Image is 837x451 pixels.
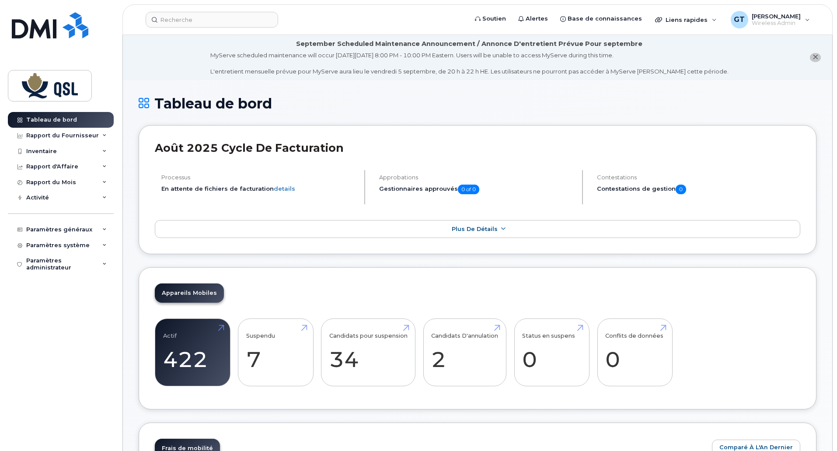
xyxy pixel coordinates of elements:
li: En attente de fichiers de facturation [161,185,357,193]
h4: Approbations [379,174,575,181]
div: MyServe scheduled maintenance will occur [DATE][DATE] 8:00 PM - 10:00 PM Eastern. Users will be u... [210,51,729,76]
h5: Gestionnaires approuvés [379,185,575,194]
a: details [274,185,295,192]
a: Status en suspens 0 [522,324,581,381]
h2: août 2025 Cycle de facturation [155,141,800,154]
a: Conflits de données 0 [605,324,664,381]
h4: Processus [161,174,357,181]
a: Actif 422 [163,324,222,381]
div: September Scheduled Maintenance Announcement / Annonce D'entretient Prévue Pour septembre [296,39,642,49]
a: Appareils Mobiles [155,283,224,303]
button: close notification [810,53,821,62]
h1: Tableau de bord [139,96,816,111]
span: 0 of 0 [458,185,479,194]
a: Candidats D'annulation 2 [431,324,498,381]
h5: Contestations de gestion [597,185,800,194]
h4: Contestations [597,174,800,181]
span: Plus de détails [452,226,498,232]
span: 0 [676,185,686,194]
a: Candidats pour suspension 34 [329,324,408,381]
a: Suspendu 7 [246,324,305,381]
